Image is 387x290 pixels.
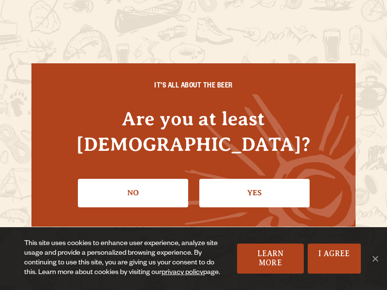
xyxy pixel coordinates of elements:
[308,244,361,274] a: I Agree
[78,179,188,207] a: No
[237,244,304,274] a: Learn More
[199,179,310,207] a: Confirm I'm 21 or older
[370,254,380,263] span: No
[24,239,227,278] div: This site uses cookies to enhance user experience, analyze site usage and provide a personalized ...
[51,83,336,91] h6: IT'S ALL ABOUT THE BEER
[162,269,203,277] a: privacy policy
[51,106,336,157] h4: Are you at least [DEMOGRAPHIC_DATA]?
